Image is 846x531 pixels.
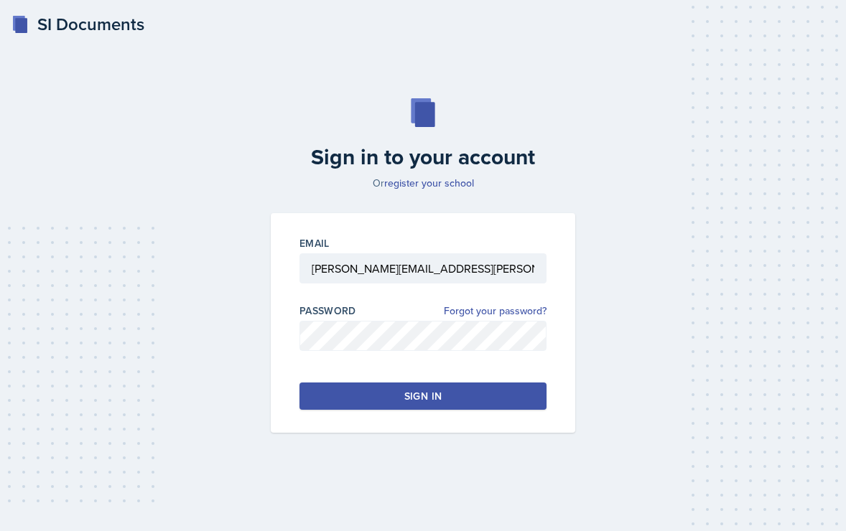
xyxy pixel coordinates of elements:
input: Email [299,253,547,283]
div: Sign in [404,389,442,403]
button: Sign in [299,382,547,410]
label: Email [299,236,330,250]
a: Forgot your password? [444,304,547,319]
a: SI Documents [11,11,144,37]
h2: Sign in to your account [262,144,584,170]
p: Or [262,176,584,190]
label: Password [299,304,356,318]
a: register your school [384,176,474,190]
